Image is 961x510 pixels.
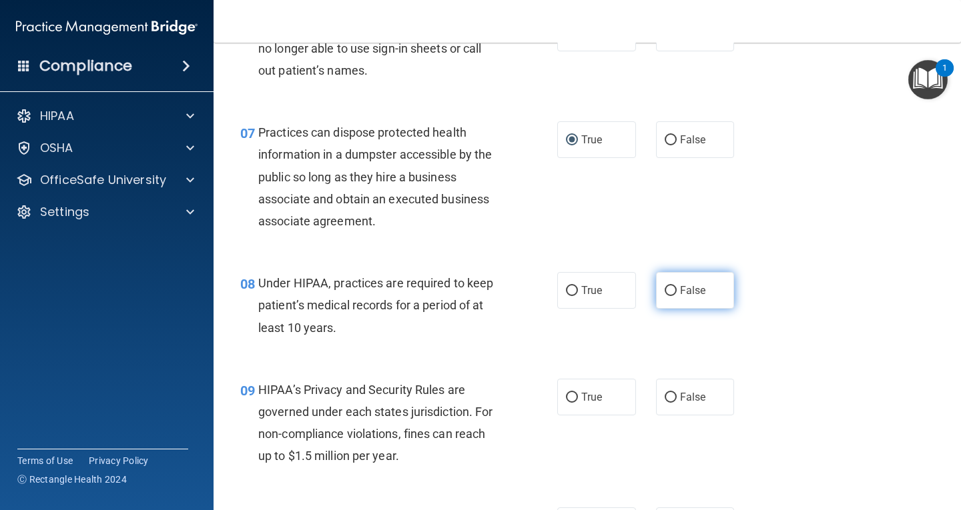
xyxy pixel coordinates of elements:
span: Practices can dispose protected health information in a dumpster accessible by the public so long... [258,125,492,228]
span: True [581,284,602,297]
input: True [566,286,578,296]
input: False [665,286,677,296]
p: HIPAA [40,108,74,124]
a: Terms of Use [17,454,73,467]
span: 09 [240,383,255,399]
span: False [680,391,706,403]
span: False [680,133,706,146]
span: Under the HIPAA Omnibus Rule, practices are no longer able to use sign-in sheets or call out pati... [258,19,501,77]
a: OSHA [16,140,194,156]
span: True [581,391,602,403]
h4: Compliance [39,57,132,75]
a: HIPAA [16,108,194,124]
img: PMB logo [16,14,198,41]
span: 08 [240,276,255,292]
a: Settings [16,204,194,220]
a: OfficeSafe University [16,172,194,188]
p: OSHA [40,140,73,156]
button: Open Resource Center, 1 new notification [908,60,948,99]
input: True [566,135,578,145]
span: True [581,133,602,146]
input: True [566,393,578,403]
input: False [665,393,677,403]
span: Under HIPAA, practices are required to keep patient’s medical records for a period of at least 10... [258,276,493,334]
p: OfficeSafe University [40,172,166,188]
input: False [665,135,677,145]
span: False [680,284,706,297]
div: 1 [942,68,947,85]
span: Ⓒ Rectangle Health 2024 [17,473,127,486]
span: HIPAA’s Privacy and Security Rules are governed under each states jurisdiction. For non-complianc... [258,383,493,463]
span: 07 [240,125,255,141]
a: Privacy Policy [89,454,149,467]
p: Settings [40,204,89,220]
